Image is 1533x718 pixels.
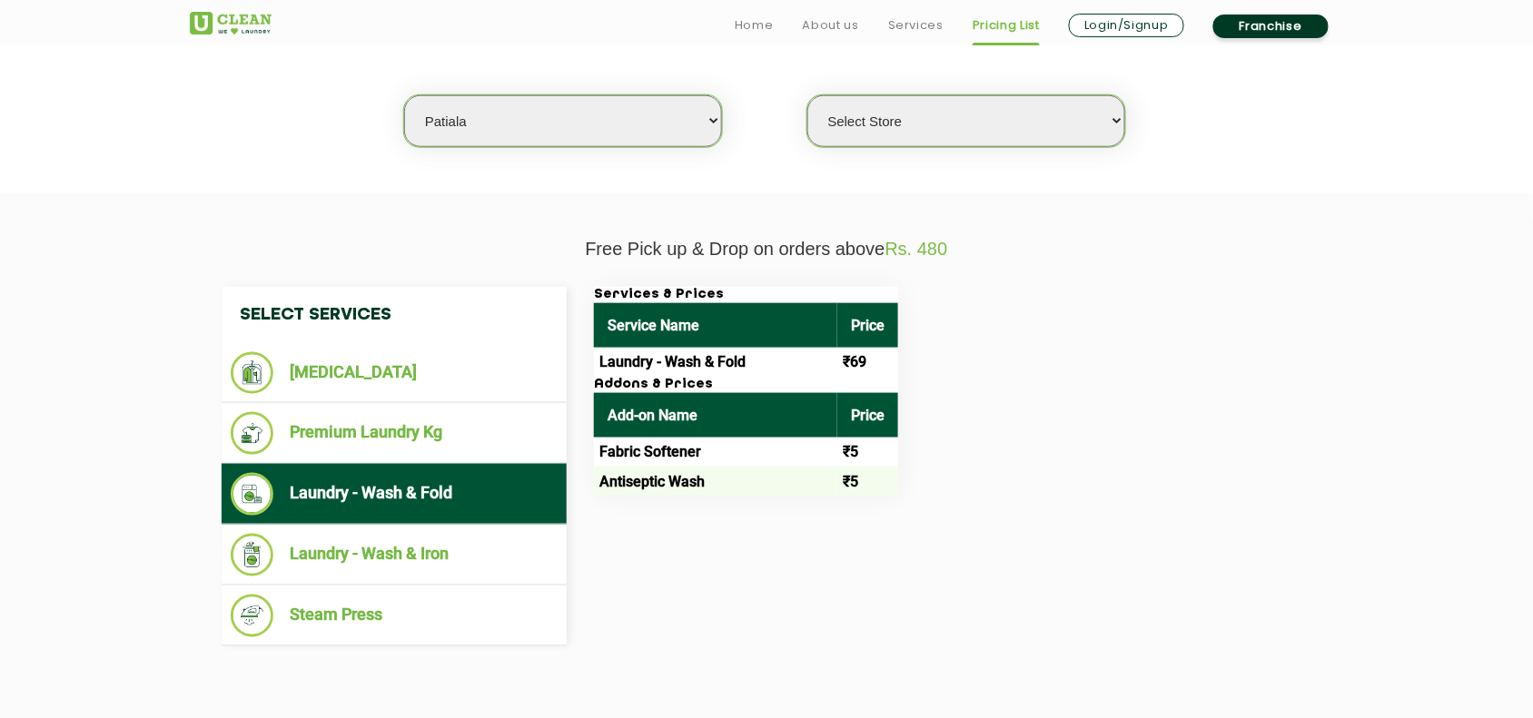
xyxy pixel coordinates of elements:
[231,534,273,576] img: Laundry - Wash & Iron
[231,473,273,516] img: Laundry - Wash & Fold
[231,595,558,637] li: Steam Press
[837,393,898,438] th: Price
[594,377,898,393] h3: Addons & Prices
[1213,15,1329,38] a: Franchise
[837,348,898,377] td: ₹69
[190,239,1343,260] p: Free Pick up & Drop on orders above
[594,348,837,377] td: Laundry - Wash & Fold
[231,352,273,394] img: Dry Cleaning
[190,12,272,34] img: UClean Laundry and Dry Cleaning
[231,352,558,394] li: [MEDICAL_DATA]
[973,15,1040,36] a: Pricing List
[231,412,273,455] img: Premium Laundry Kg
[735,15,774,36] a: Home
[1069,14,1184,37] a: Login/Signup
[594,438,837,467] td: Fabric Softener
[231,473,558,516] li: Laundry - Wash & Fold
[594,393,837,438] th: Add-on Name
[837,303,898,348] th: Price
[888,15,944,36] a: Services
[837,467,898,496] td: ₹5
[885,239,948,259] span: Rs. 480
[803,15,859,36] a: About us
[222,287,567,343] h4: Select Services
[594,287,898,303] h3: Services & Prices
[231,534,558,576] li: Laundry - Wash & Iron
[231,595,273,637] img: Steam Press
[837,438,898,467] td: ₹5
[231,412,558,455] li: Premium Laundry Kg
[594,303,837,348] th: Service Name
[594,467,837,496] td: Antiseptic Wash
